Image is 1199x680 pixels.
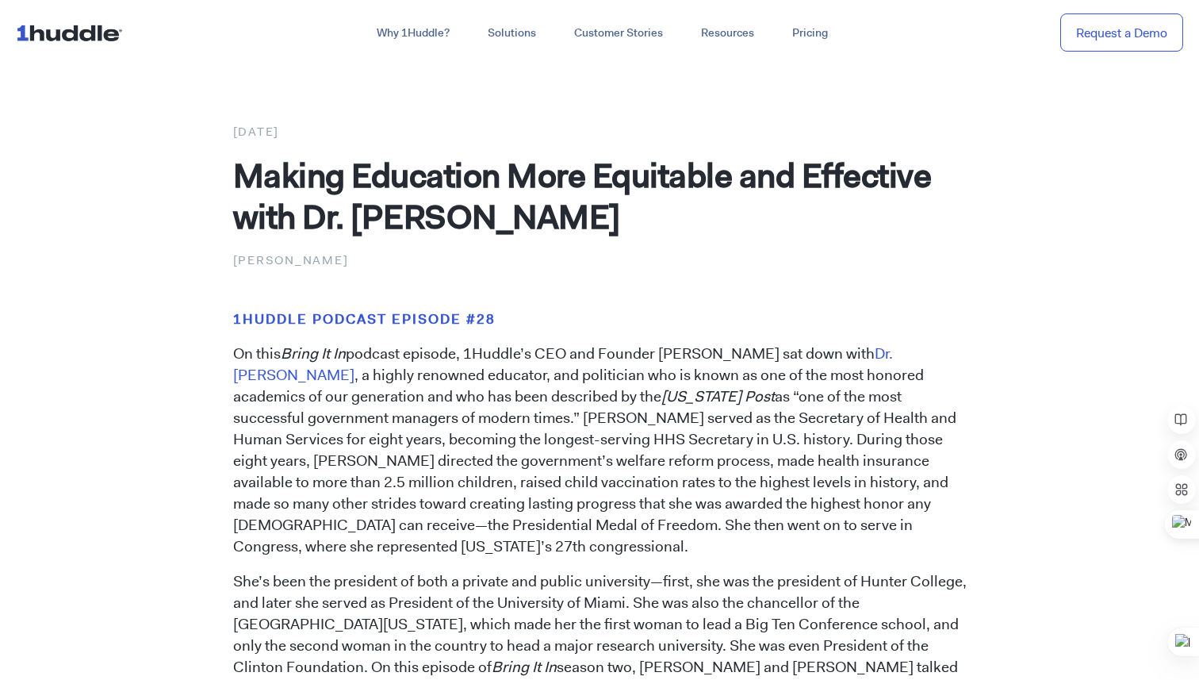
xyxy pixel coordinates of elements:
[358,19,469,48] a: Why 1Huddle?
[233,344,967,558] p: On this podcast episode, 1Huddle’s CEO and Founder [PERSON_NAME] sat down with , a highly renowne...
[682,19,773,48] a: Resources
[492,657,557,677] em: Bring It In
[233,121,967,142] div: [DATE]
[281,344,346,363] em: Bring It In
[233,344,893,385] a: Dr. [PERSON_NAME]
[233,250,967,271] p: [PERSON_NAME]
[469,19,555,48] a: Solutions
[16,17,129,48] img: ...
[1060,13,1183,52] a: Request a Demo
[233,310,496,328] strong: 1Huddle Podcast Episode #28
[661,386,775,406] em: [US_STATE] Post
[233,153,932,239] span: Making Education More Equitable and Effective with Dr. [PERSON_NAME]
[555,19,682,48] a: Customer Stories
[773,19,847,48] a: Pricing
